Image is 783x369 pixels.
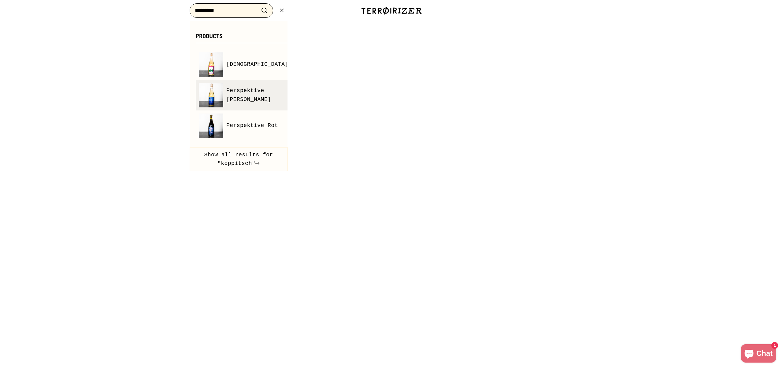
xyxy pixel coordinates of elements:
img: Perspektive Rot [199,114,223,138]
inbox-online-store-chat: Shopify online store chat [739,344,778,364]
a: Perspektive Rot Perspektive Rot [199,114,288,138]
span: [DEMOGRAPHIC_DATA] [226,60,288,69]
img: Perspektive Weiss [199,83,223,107]
button: Show all results for "koppitsch" [190,147,288,172]
a: Dio [DEMOGRAPHIC_DATA] [199,52,288,77]
h3: Products [196,33,291,43]
span: Perspektive [PERSON_NAME] [226,86,288,104]
span: Perspektive Rot [226,121,278,130]
img: Dio [199,52,223,77]
a: Perspektive Weiss Perspektive [PERSON_NAME] [199,83,288,107]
